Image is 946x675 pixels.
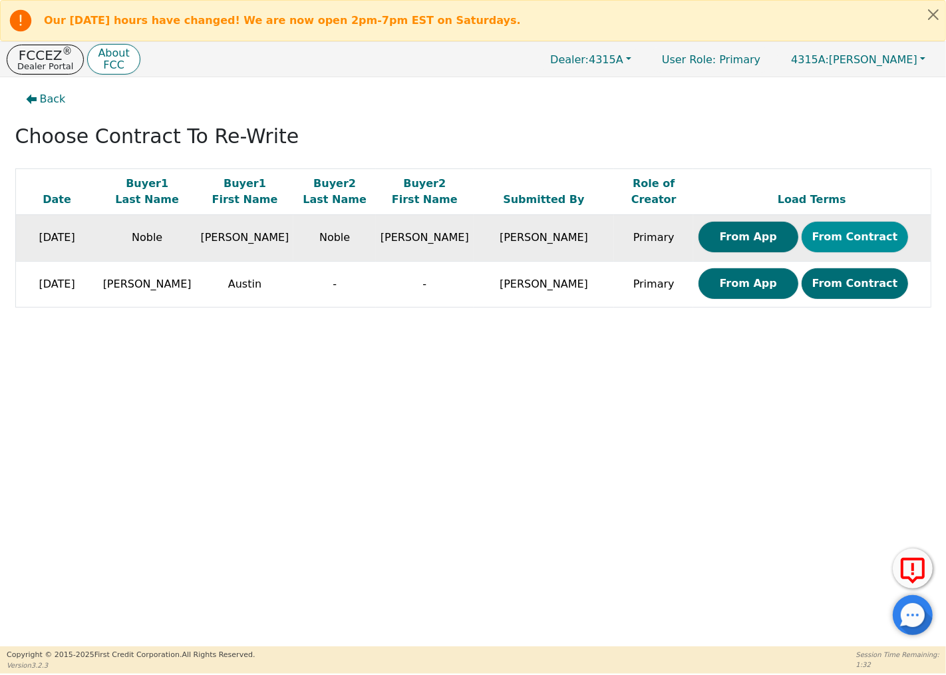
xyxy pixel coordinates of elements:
span: [PERSON_NAME] [201,231,289,244]
span: - [422,278,426,290]
td: [DATE] [15,215,98,262]
button: From App [699,268,798,299]
div: Role of Creator [617,176,690,208]
div: Submitted By [477,192,611,208]
span: All Rights Reserved. [182,650,255,659]
p: Dealer Portal [17,62,73,71]
a: User Role: Primary [649,47,774,73]
sup: ® [63,45,73,57]
p: Session Time Remaining: [856,650,939,660]
p: Version 3.2.3 [7,660,255,670]
button: From App [699,222,798,252]
span: User Role : [662,53,716,66]
td: Primary [614,261,693,308]
button: 4315A:[PERSON_NAME] [777,49,939,70]
button: FCCEZ®Dealer Portal [7,45,84,75]
button: Close alert [921,1,945,28]
p: Primary [649,47,774,73]
td: Primary [614,215,693,262]
td: [PERSON_NAME] [474,261,615,308]
b: Our [DATE] hours have changed! We are now open 2pm-7pm EST on Saturdays. [44,14,521,27]
span: [PERSON_NAME] [381,231,469,244]
button: Report Error to FCC [893,549,933,588]
p: 1:32 [856,660,939,670]
span: [PERSON_NAME] [103,278,192,290]
button: Dealer:4315A [536,49,645,70]
span: Back [40,91,66,107]
div: Buyer 1 Last Name [102,176,193,208]
span: 4315A [550,53,623,66]
button: From Contract [802,268,909,299]
span: Noble [319,231,350,244]
button: AboutFCC [87,44,140,75]
h2: Choose Contract To Re-Write [15,124,931,148]
span: [PERSON_NAME] [791,53,917,66]
span: Noble [132,231,162,244]
span: Austin [228,278,261,290]
p: FCCEZ [17,49,73,62]
td: [PERSON_NAME] [474,215,615,262]
button: From Contract [802,222,909,252]
div: Buyer 1 First Name [200,176,291,208]
p: FCC [98,60,129,71]
span: 4315A: [791,53,829,66]
td: [DATE] [15,261,98,308]
div: Buyer 2 First Name [379,176,470,208]
button: Back [15,84,77,114]
div: Buyer 2 Last Name [297,176,372,208]
p: About [98,48,129,59]
p: Copyright © 2015- 2025 First Credit Corporation. [7,650,255,661]
span: - [333,278,337,290]
div: Date [19,192,95,208]
div: Load Terms [697,192,927,208]
span: Dealer: [550,53,589,66]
